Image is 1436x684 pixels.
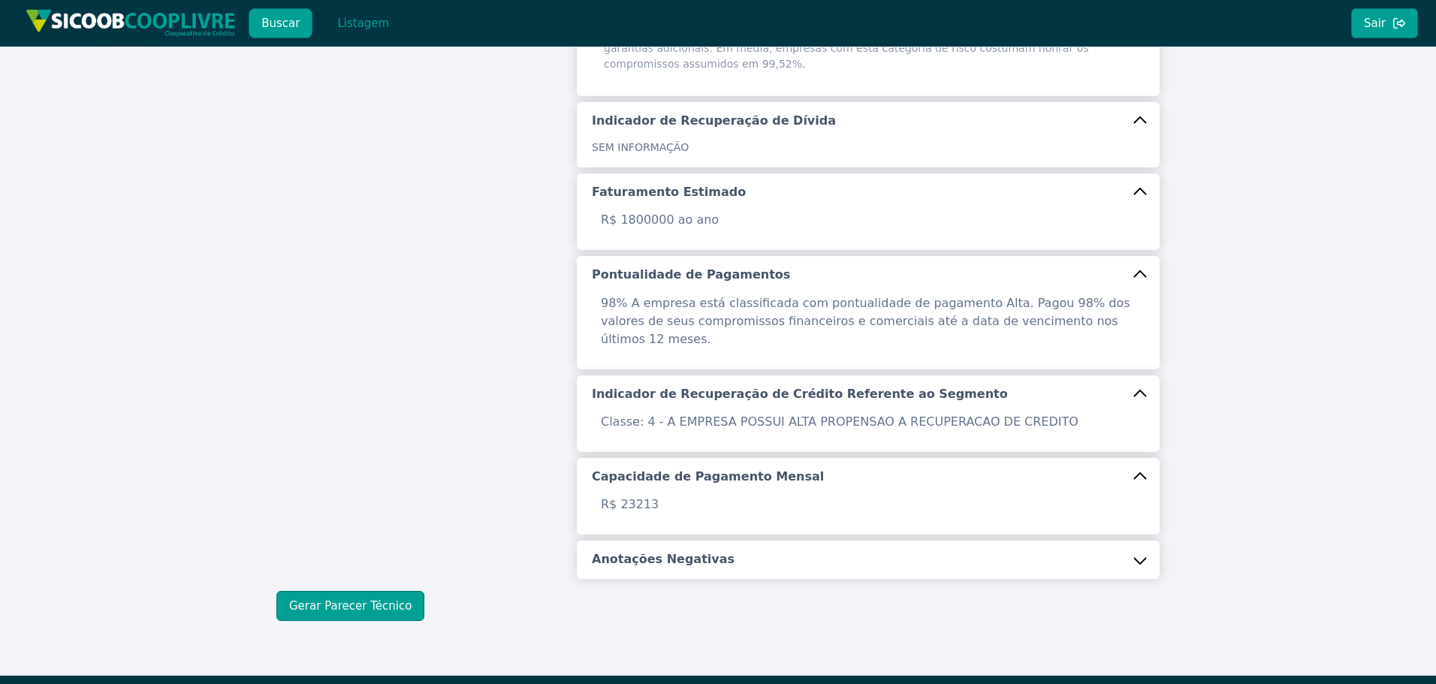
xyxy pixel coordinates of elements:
[592,113,836,129] h5: Indicador de Recuperação de Dívida
[276,591,424,621] button: Gerar Parecer Técnico
[592,184,746,200] h5: Faturamento Estimado
[592,551,735,568] h5: Anotações Negativas
[324,8,402,38] button: Listagem
[577,458,1160,496] button: Capacidade de Pagamento Mensal
[592,141,689,153] span: SEM INFORMAÇÃO
[592,294,1145,348] p: 98% A empresa está classificada com pontualidade de pagamento Alta. Pagou 98% dos valores de seus...
[26,9,236,37] img: img/sicoob_cooplivre.png
[592,267,790,283] h5: Pontualidade de Pagamentos
[249,8,312,38] button: Buscar
[592,211,1145,229] p: R$ 1800000 ao ano
[592,386,1008,402] h5: Indicador de Recuperação de Crédito Referente ao Segmento
[577,173,1160,211] button: Faturamento Estimado
[1351,8,1418,38] button: Sair
[592,413,1145,431] p: Classe: 4 - A EMPRESA POSSUI ALTA PROPENSAO A RECUPERACAO DE CREDITO
[592,496,1145,514] p: R$ 23213
[577,256,1160,294] button: Pontualidade de Pagamentos
[577,102,1160,140] button: Indicador de Recuperação de Dívida
[592,469,824,485] h5: Capacidade de Pagamento Mensal
[577,541,1160,578] button: Anotações Negativas
[577,375,1160,413] button: Indicador de Recuperação de Crédito Referente ao Segmento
